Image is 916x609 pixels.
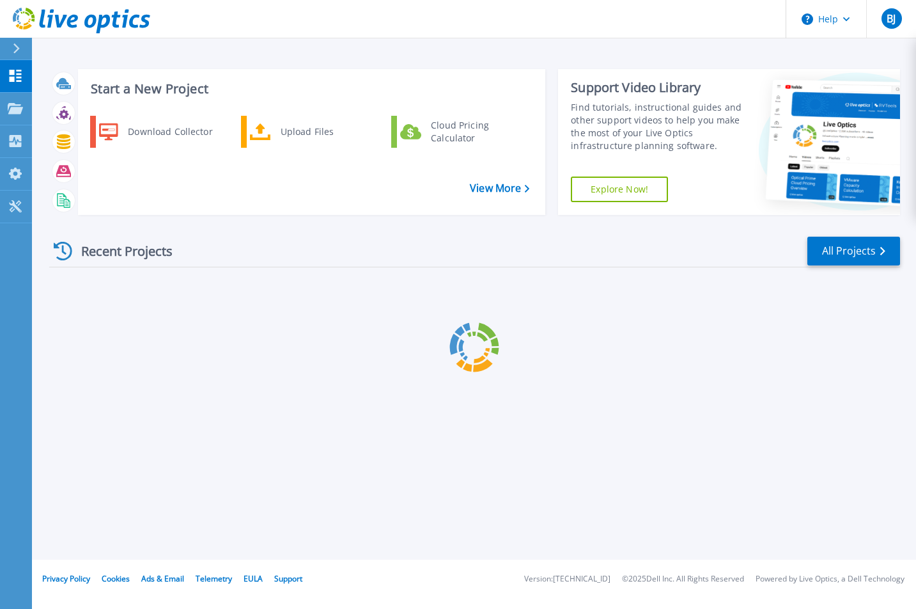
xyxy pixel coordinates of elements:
[391,116,522,148] a: Cloud Pricing Calculator
[49,235,190,267] div: Recent Projects
[42,573,90,584] a: Privacy Policy
[622,575,744,583] li: © 2025 Dell Inc. All Rights Reserved
[274,119,369,145] div: Upload Files
[887,13,896,24] span: BJ
[244,573,263,584] a: EULA
[524,575,610,583] li: Version: [TECHNICAL_ID]
[141,573,184,584] a: Ads & Email
[807,237,900,265] a: All Projects
[571,79,741,96] div: Support Video Library
[571,101,741,152] div: Find tutorials, instructional guides and other support videos to help you make the most of your L...
[102,573,130,584] a: Cookies
[196,573,232,584] a: Telemetry
[756,575,904,583] li: Powered by Live Optics, a Dell Technology
[91,82,529,96] h3: Start a New Project
[121,119,218,145] div: Download Collector
[241,116,372,148] a: Upload Files
[274,573,302,584] a: Support
[470,182,529,194] a: View More
[424,119,519,145] div: Cloud Pricing Calculator
[571,177,668,202] a: Explore Now!
[90,116,221,148] a: Download Collector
